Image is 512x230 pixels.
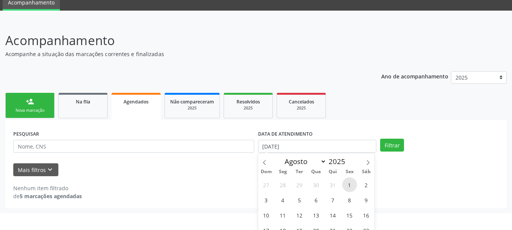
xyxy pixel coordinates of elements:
span: Na fila [76,99,90,105]
button: Mais filtroskeyboard_arrow_down [13,163,58,177]
span: Dom [258,169,275,174]
span: Agosto 1, 2025 [342,177,357,192]
span: Julho 29, 2025 [292,177,307,192]
span: Qua [308,169,324,174]
span: Agosto 12, 2025 [292,208,307,222]
span: Agosto 11, 2025 [276,208,290,222]
span: Julho 28, 2025 [276,177,290,192]
span: Não compareceram [170,99,214,105]
span: Agosto 3, 2025 [259,192,274,207]
input: Year [326,156,351,166]
div: person_add [26,97,34,106]
select: Month [281,156,327,167]
label: DATA DE ATENDIMENTO [258,128,313,140]
span: Agosto 2, 2025 [359,177,374,192]
p: Acompanhamento [5,31,356,50]
span: Agosto 9, 2025 [359,192,374,207]
span: Agosto 13, 2025 [309,208,324,222]
strong: 5 marcações agendadas [20,192,82,200]
p: Ano de acompanhamento [381,71,448,81]
span: Julho 30, 2025 [309,177,324,192]
div: Nova marcação [11,108,49,113]
span: Agosto 16, 2025 [359,208,374,222]
span: Agosto 14, 2025 [326,208,340,222]
div: de [13,192,82,200]
span: Cancelados [289,99,314,105]
label: PESQUISAR [13,128,39,140]
span: Sáb [358,169,374,174]
span: Agosto 6, 2025 [309,192,324,207]
div: Nenhum item filtrado [13,184,82,192]
span: Sex [341,169,358,174]
input: Selecione um intervalo [258,140,377,153]
span: Resolvidos [236,99,260,105]
span: Seg [274,169,291,174]
div: 2025 [229,105,267,111]
span: Ter [291,169,308,174]
span: Agosto 10, 2025 [259,208,274,222]
span: Julho 31, 2025 [326,177,340,192]
span: Agosto 7, 2025 [326,192,340,207]
i: keyboard_arrow_down [46,166,54,174]
input: Nome, CNS [13,140,254,153]
span: Agosto 5, 2025 [292,192,307,207]
span: Agosto 15, 2025 [342,208,357,222]
button: Filtrar [380,139,404,152]
span: Agosto 4, 2025 [276,192,290,207]
p: Acompanhe a situação das marcações correntes e finalizadas [5,50,356,58]
span: Qui [324,169,341,174]
span: Julho 27, 2025 [259,177,274,192]
div: 2025 [282,105,320,111]
span: Agosto 8, 2025 [342,192,357,207]
span: Agendados [124,99,149,105]
div: 2025 [170,105,214,111]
